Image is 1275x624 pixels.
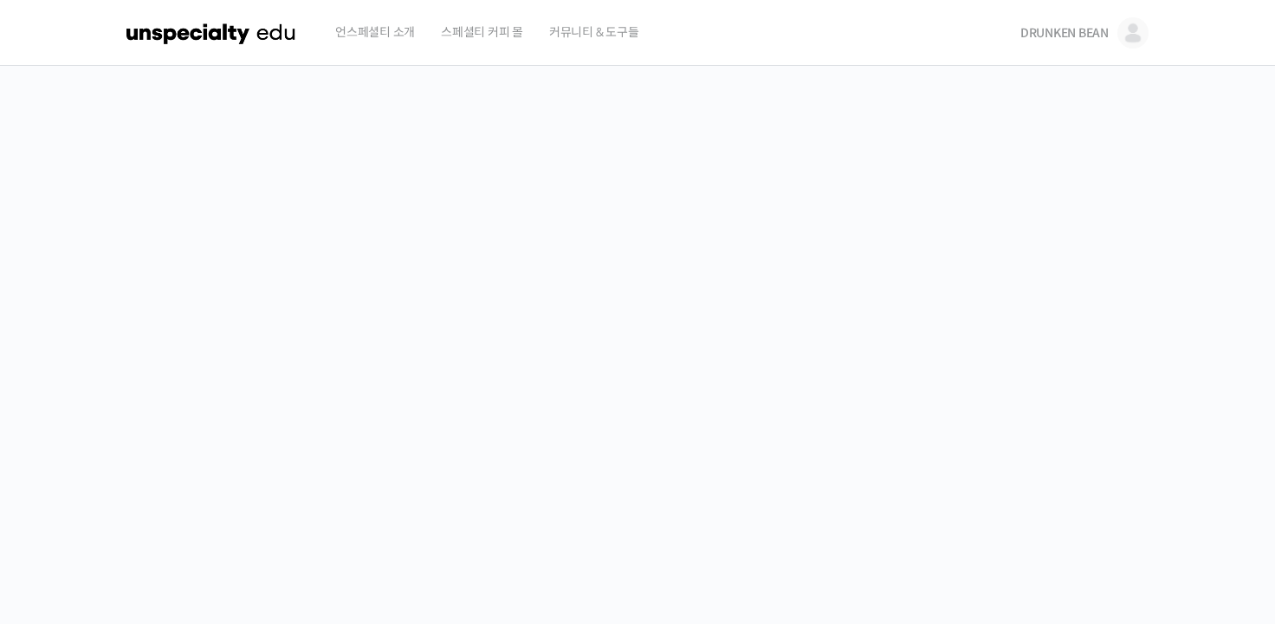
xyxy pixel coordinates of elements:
p: 시간과 장소에 구애받지 않고, 검증된 커리큘럼으로 [17,361,1258,385]
span: DRUNKEN BEAN [1020,25,1109,41]
p: [PERSON_NAME]을 다하는 당신을 위해, 최고와 함께 만든 커피 클래스 [17,265,1258,353]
